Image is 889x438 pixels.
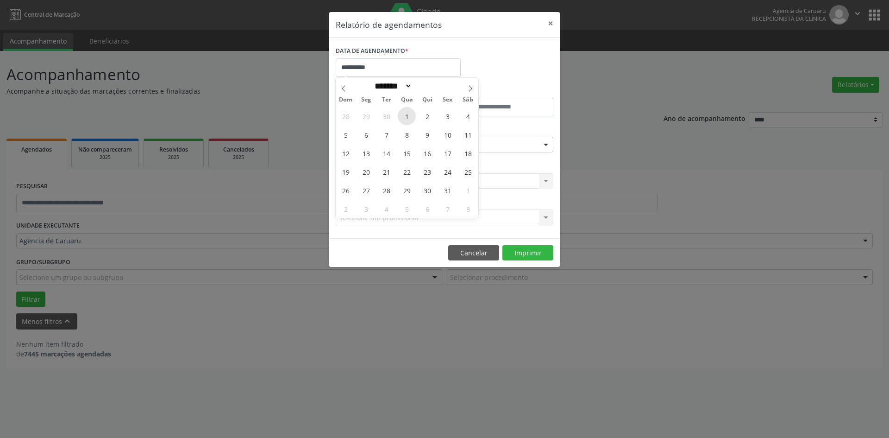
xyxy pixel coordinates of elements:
span: Dom [336,97,356,103]
span: Outubro 13, 2025 [357,144,375,162]
span: Outubro 3, 2025 [438,107,457,125]
span: Setembro 30, 2025 [377,107,395,125]
span: Outubro 24, 2025 [438,163,457,181]
span: Outubro 29, 2025 [398,181,416,199]
label: DATA DE AGENDAMENTO [336,44,408,58]
span: Novembro 8, 2025 [459,200,477,218]
h5: Relatório de agendamentos [336,19,442,31]
span: Outubro 10, 2025 [438,126,457,144]
span: Outubro 28, 2025 [377,181,395,199]
span: Novembro 4, 2025 [377,200,395,218]
span: Novembro 7, 2025 [438,200,457,218]
span: Outubro 12, 2025 [337,144,355,162]
span: Novembro 1, 2025 [459,181,477,199]
span: Outubro 25, 2025 [459,163,477,181]
span: Outubro 26, 2025 [337,181,355,199]
span: Outubro 16, 2025 [418,144,436,162]
button: Cancelar [448,245,499,261]
span: Outubro 15, 2025 [398,144,416,162]
span: Outubro 7, 2025 [377,126,395,144]
span: Ter [376,97,397,103]
span: Outubro 1, 2025 [398,107,416,125]
span: Seg [356,97,376,103]
button: Imprimir [502,245,553,261]
span: Setembro 29, 2025 [357,107,375,125]
span: Sáb [458,97,478,103]
span: Novembro 3, 2025 [357,200,375,218]
select: Month [371,81,412,91]
span: Outubro 19, 2025 [337,163,355,181]
span: Outubro 11, 2025 [459,126,477,144]
button: Close [541,12,560,35]
span: Outubro 27, 2025 [357,181,375,199]
span: Qui [417,97,438,103]
span: Qua [397,97,417,103]
span: Outubro 18, 2025 [459,144,477,162]
span: Outubro 9, 2025 [418,126,436,144]
span: Outubro 2, 2025 [418,107,436,125]
span: Outubro 23, 2025 [418,163,436,181]
span: Outubro 30, 2025 [418,181,436,199]
span: Sex [438,97,458,103]
span: Outubro 8, 2025 [398,126,416,144]
span: Outubro 21, 2025 [377,163,395,181]
span: Setembro 28, 2025 [337,107,355,125]
span: Novembro 5, 2025 [398,200,416,218]
span: Outubro 14, 2025 [377,144,395,162]
span: Outubro 20, 2025 [357,163,375,181]
span: Outubro 5, 2025 [337,126,355,144]
span: Novembro 6, 2025 [418,200,436,218]
label: ATÉ [447,83,553,98]
span: Outubro 22, 2025 [398,163,416,181]
span: Outubro 6, 2025 [357,126,375,144]
span: Outubro 4, 2025 [459,107,477,125]
span: Outubro 31, 2025 [438,181,457,199]
span: Novembro 2, 2025 [337,200,355,218]
input: Year [412,81,443,91]
span: Outubro 17, 2025 [438,144,457,162]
